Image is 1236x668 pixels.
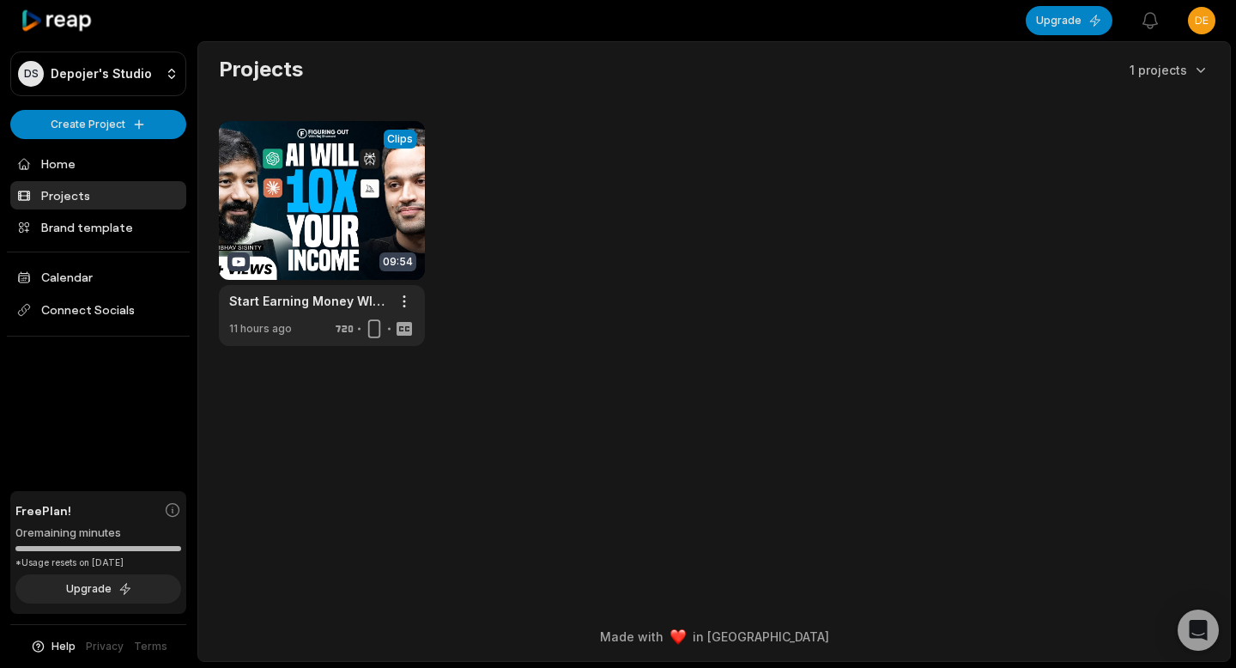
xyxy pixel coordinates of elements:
a: Terms [134,639,167,654]
a: Start Earning Money WIth AI - Free Tools & Business Ideas | [PERSON_NAME] | FO376 [PERSON_NAME] [229,292,387,310]
a: Calendar [10,263,186,291]
div: DS [18,61,44,87]
div: Open Intercom Messenger [1178,610,1219,651]
button: Create Project [10,110,186,139]
p: Depojer's Studio [51,66,152,82]
button: Upgrade [15,574,181,604]
div: 0 remaining minutes [15,525,181,542]
img: heart emoji [670,629,686,645]
span: Help [51,639,76,654]
button: Help [30,639,76,654]
button: Upgrade [1026,6,1112,35]
div: Made with in [GEOGRAPHIC_DATA] [214,628,1215,646]
a: Home [10,149,186,178]
button: 1 projects [1130,61,1209,79]
a: Privacy [86,639,124,654]
a: Brand template [10,213,186,241]
h2: Projects [219,56,303,83]
a: Projects [10,181,186,210]
span: Free Plan! [15,501,71,519]
span: Connect Socials [10,295,186,325]
div: *Usage resets on [DATE] [15,556,181,569]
